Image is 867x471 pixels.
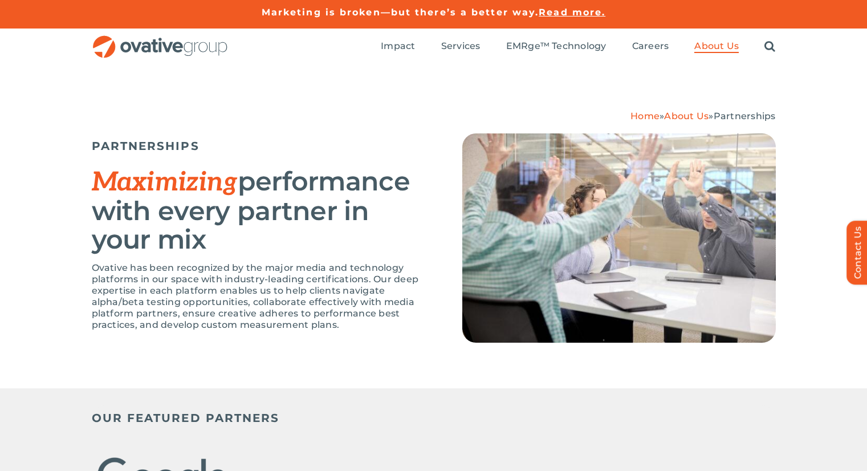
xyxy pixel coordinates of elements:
a: OG_Full_horizontal_RGB [92,34,229,45]
h5: PARTNERSHIPS [92,139,434,153]
span: Impact [381,40,415,52]
span: EMRge™ Technology [506,40,607,52]
a: Services [441,40,481,53]
span: Partnerships [714,111,776,121]
h5: OUR FEATURED PARTNERS [92,411,776,425]
a: Careers [632,40,669,53]
em: Maximizing [92,167,238,198]
a: EMRge™ Technology [506,40,607,53]
img: Careers Collage 8 [462,133,776,343]
nav: Menu [381,29,775,65]
a: About Us [694,40,739,53]
a: About Us [664,111,709,121]
p: Ovative has been recognized by the major media and technology platforms in our space with industr... [92,262,434,331]
span: Services [441,40,481,52]
span: About Us [694,40,739,52]
a: Impact [381,40,415,53]
a: Marketing is broken—but there’s a better way. [262,7,539,18]
span: Careers [632,40,669,52]
h2: performance with every partner in your mix [92,167,434,254]
a: Search [764,40,775,53]
a: Home [630,111,660,121]
a: Read more. [539,7,605,18]
span: » » [630,111,775,121]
